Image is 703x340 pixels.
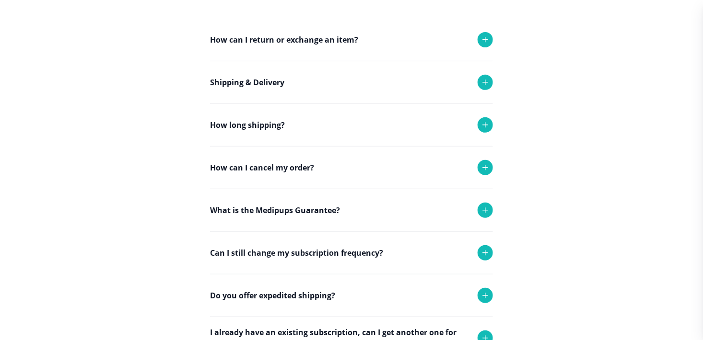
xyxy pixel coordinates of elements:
p: How long shipping? [210,119,285,131]
p: How can I return or exchange an item? [210,34,358,45]
p: Can I still change my subscription frequency? [210,247,383,259]
p: What is the Medipups Guarantee? [210,204,340,216]
div: Yes you can. Simply reach out to support and we will adjust your monthly deliveries! [210,274,493,324]
div: Any refund request and cancellation are subject to approval and turn around time is 24-48 hours. ... [210,189,493,273]
p: How can I cancel my order? [210,162,314,173]
p: Do you offer expedited shipping? [210,290,335,301]
div: If you received the wrong product or your product was damaged in transit, we will replace it with... [210,231,493,293]
p: Shipping & Delivery [210,77,284,88]
div: Each order takes 1-2 business days to be delivered. [210,146,493,184]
